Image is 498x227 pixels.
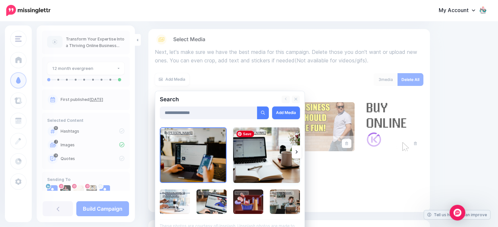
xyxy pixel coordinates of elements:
[47,36,63,48] img: article-default-image-icon.png
[234,191,249,195] div: By
[155,48,423,65] p: Next, let's make sure we have the best media for this campaign. Delete those you don't want or up...
[450,205,465,220] div: Open Intercom Messenger
[173,35,205,44] span: Select Media
[54,126,58,130] span: 10
[271,191,294,195] div: By
[424,210,490,219] a: Tell us how we can improve
[168,131,193,135] a: [PERSON_NAME]
[292,102,355,151] img: G84OPC5IX2R3SYNYK13F4CEW47O2VQNK.gif
[155,34,423,45] a: Select Media
[66,36,124,49] p: Transform Your Expertise Into a Thriving Online Business (The AI-Proof Way)
[236,130,267,136] div: By
[432,3,488,19] a: My Account
[233,127,300,183] img: Laptop and notepad
[15,36,22,42] img: menu.png
[47,62,124,75] button: 12 month evergreen
[86,185,97,196] img: 223274431_207235061409589_3165409955215223380_n-bsa154803.jpg
[202,191,219,194] a: [PERSON_NAME]
[89,97,103,102] a: [DATE]
[47,118,124,123] h4: Selected Content
[163,130,194,136] div: By
[160,127,227,183] img: Slack message with team communicating and collaborating in app on desktop and mobile.
[198,191,220,195] div: By
[161,191,190,198] div: By
[47,177,124,182] h4: Sending To
[60,185,71,196] img: 357774252_272542952131600_5124155199893867819_n-bsa140707.jpg
[241,131,266,135] a: [PERSON_NAME]
[61,128,124,134] p: Hashtags
[275,191,292,194] a: [PERSON_NAME]
[160,97,179,102] h2: Search
[61,142,124,148] p: Images
[397,73,423,86] a: Delete All
[54,140,58,144] span: 3
[54,154,58,157] span: 14
[361,102,423,151] img: N5E2Q7VMF1C5PIMC37BU4DK6VWNJF3B7.gif
[270,189,300,214] img: Male at a coffee shop smiling at the phone while working on the computer.
[73,185,84,196] img: 485211556_1235285974875661_2420593909367147222_n-bsa154802.jpg
[6,5,50,16] img: Missinglettr
[155,45,423,207] div: Select Media
[374,73,398,86] div: media
[100,185,110,196] img: user_default_image.png
[155,73,189,86] a: Add Media
[272,106,300,119] a: Add Media
[52,65,117,72] div: 12 month evergreen
[47,185,58,196] img: user_default_image.png
[236,131,254,137] span: Save
[61,156,124,162] p: Quotes
[61,97,124,103] p: First published
[196,189,227,214] img: The journey of starting a new online business
[162,191,185,197] a: [PERSON_NAME] @ [DOMAIN_NAME]
[238,191,248,194] a: Growtika
[378,77,381,82] span: 3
